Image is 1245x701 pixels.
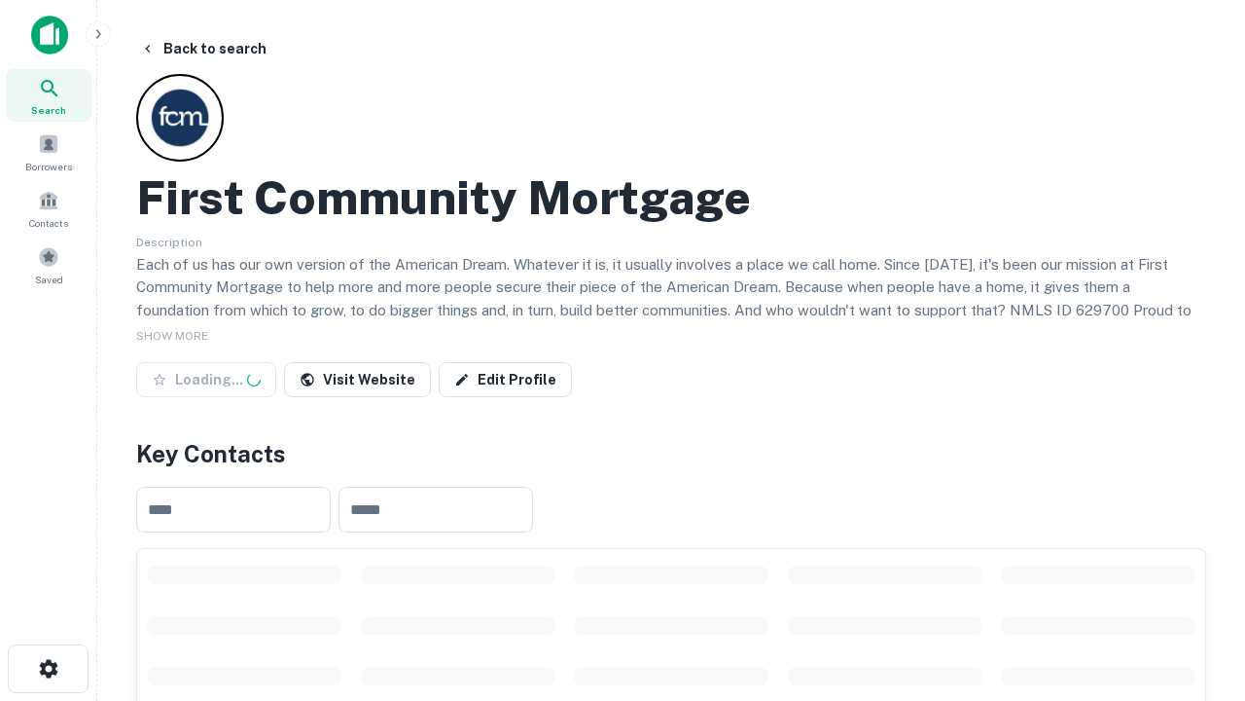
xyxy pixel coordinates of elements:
a: Visit Website [284,362,431,397]
a: Search [6,69,91,122]
a: Saved [6,239,91,291]
span: SHOW MORE [136,329,208,343]
span: Contacts [29,215,68,231]
a: Contacts [6,182,91,235]
span: Search [31,102,66,118]
h4: Key Contacts [136,436,1206,471]
a: Borrowers [6,126,91,178]
iframe: Chat Widget [1148,483,1245,576]
span: Saved [35,272,63,287]
p: Each of us has our own version of the American Dream. Whatever it is, it usually involves a place... [136,253,1206,345]
button: Back to search [132,31,274,66]
h2: First Community Mortgage [136,169,751,226]
span: Borrowers [25,159,72,174]
img: capitalize-icon.png [31,16,68,55]
a: Edit Profile [439,362,572,397]
span: Description [136,236,202,249]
